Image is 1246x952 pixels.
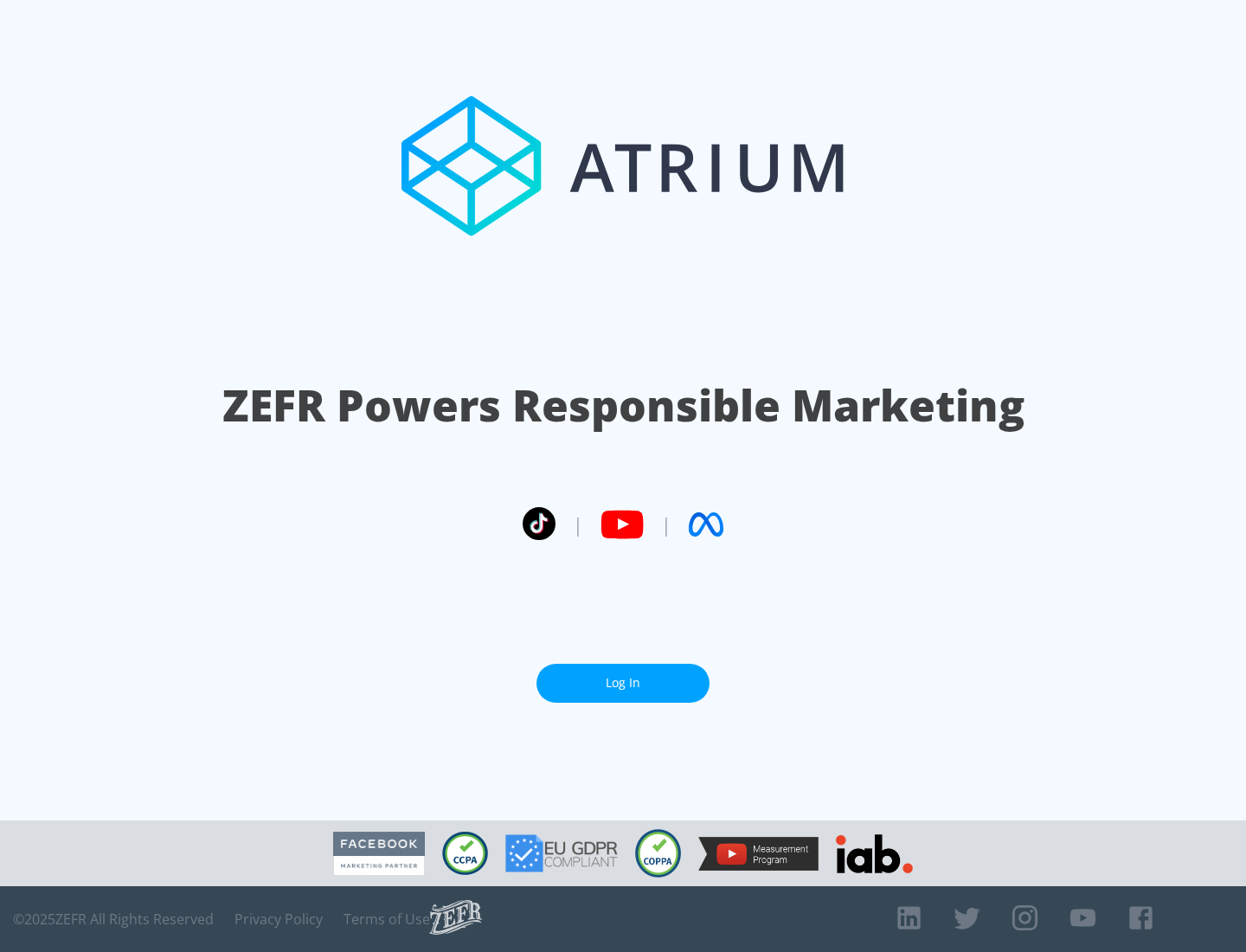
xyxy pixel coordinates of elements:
a: Terms of Use [344,910,430,928]
img: YouTube Measurement Program [698,837,819,871]
span: | [661,511,671,537]
img: GDPR Compliant [505,834,618,872]
img: Facebook Marketing Partner [333,832,425,876]
a: Privacy Policy [234,910,323,928]
span: | [573,511,583,537]
a: Log In [536,664,710,703]
span: © 2025 ZEFR All Rights Reserved [13,910,214,928]
h1: ZEFR Powers Responsible Marketing [222,376,1024,435]
img: IAB [836,834,913,873]
img: COPPA Compliant [635,829,681,878]
img: CCPA Compliant [442,832,488,875]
